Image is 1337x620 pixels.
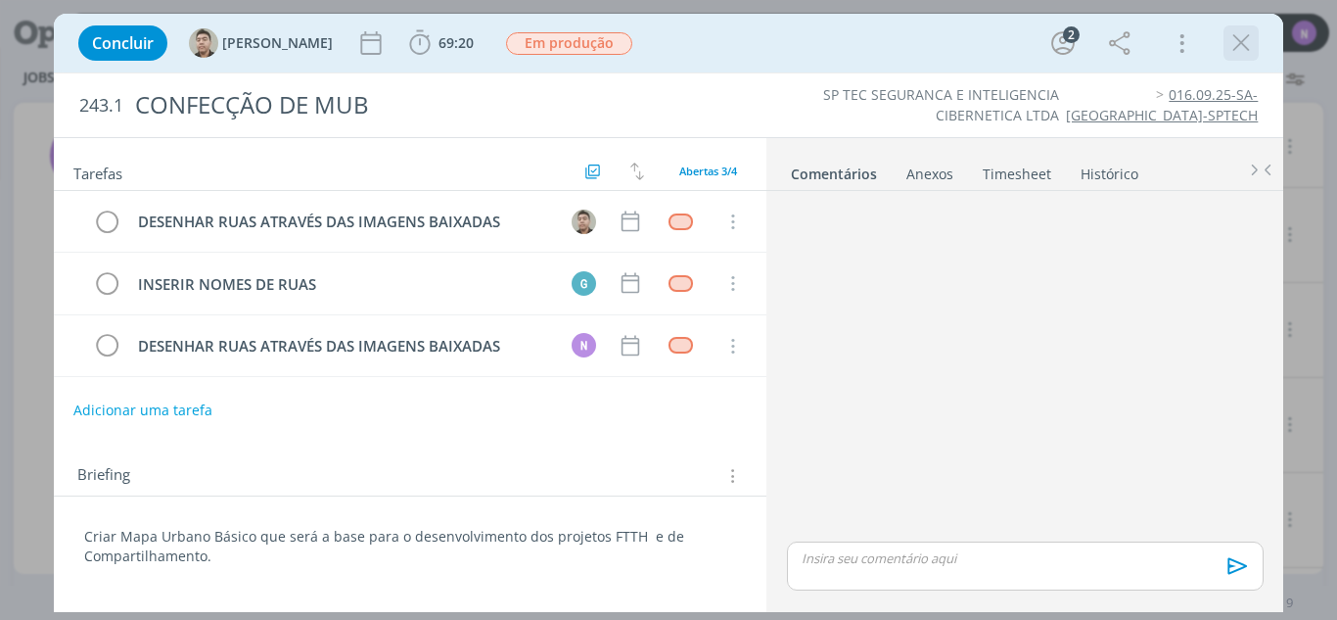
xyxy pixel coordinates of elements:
[130,334,554,358] div: DESENHAR RUAS ATRAVÉS DAS IMAGENS BAIXADAS
[130,210,554,234] div: DESENHAR RUAS ATRAVÉS DAS IMAGENS BAIXADAS
[1063,26,1080,43] div: 2
[982,156,1052,184] a: Timesheet
[189,28,218,58] img: M
[92,35,154,51] span: Concluir
[77,463,130,489] span: Briefing
[72,393,213,428] button: Adicionar uma tarefa
[1047,27,1079,59] button: 2
[572,333,596,358] div: N
[189,28,333,58] button: M[PERSON_NAME]
[630,163,644,180] img: arrow-down-up.svg
[569,268,598,298] button: G
[679,164,737,178] span: Abertas 3/4
[572,210,596,234] img: M
[79,95,123,117] span: 243.1
[572,271,596,296] div: G
[569,207,598,236] button: M
[404,27,479,59] button: 69:20
[569,331,598,360] button: N
[130,272,554,297] div: INSERIR NOMES DE RUAS
[222,36,333,50] span: [PERSON_NAME]
[505,31,633,56] button: Em produção
[438,33,474,52] span: 69:20
[1066,85,1258,123] a: 016.09.25-SA-[GEOGRAPHIC_DATA]-SPTECH
[506,32,632,55] span: Em produção
[790,156,878,184] a: Comentários
[73,160,122,183] span: Tarefas
[127,81,759,129] div: CONFECÇÃO DE MUB
[54,14,1284,612] div: dialog
[906,165,953,184] div: Anexos
[823,85,1059,123] a: SP TEC SEGURANCA E INTELIGENCIA CIBERNETICA LTDA
[1080,156,1139,184] a: Histórico
[84,527,737,566] p: Criar Mapa Urbano Básico que será a base para o desenvolvimento dos projetos FTTH e de Compartilh...
[78,25,167,61] button: Concluir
